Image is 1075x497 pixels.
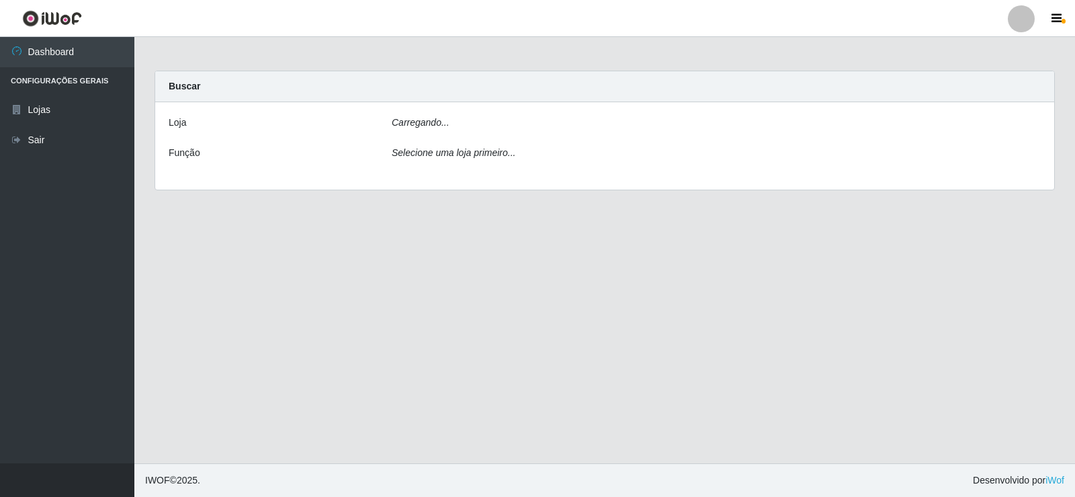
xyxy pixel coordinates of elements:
[973,473,1064,488] span: Desenvolvido por
[169,81,200,91] strong: Buscar
[392,147,515,158] i: Selecione uma loja primeiro...
[392,117,449,128] i: Carregando...
[145,475,170,486] span: IWOF
[145,473,200,488] span: © 2025 .
[169,116,186,130] label: Loja
[22,10,82,27] img: CoreUI Logo
[1045,475,1064,486] a: iWof
[169,146,200,160] label: Função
